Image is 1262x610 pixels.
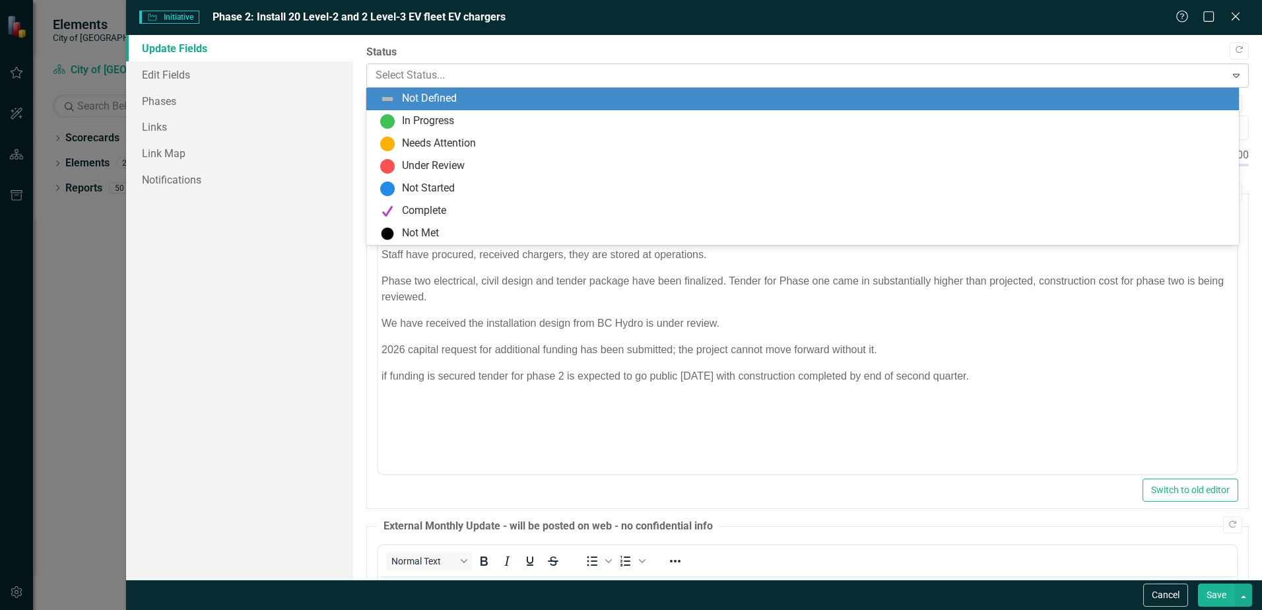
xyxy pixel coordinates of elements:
div: In Progress [402,114,454,129]
img: Not Defined [380,91,395,107]
img: Needs Attention [380,136,395,152]
button: Italic [496,552,518,570]
p: Chargers have been procured, Tender for phase 2 is expected to go public [DATE] with construction... [3,46,855,61]
label: Status [366,45,1249,60]
div: Under Review [402,158,465,174]
div: Needs Attention [402,136,476,151]
div: Not Met [402,226,439,241]
div: Not Started [402,181,455,196]
p: This project uses federal funding to expand the infrastructure of electric vehicle chargers for m... [3,3,855,35]
button: Underline [519,552,541,570]
a: Notifications [126,166,353,193]
img: Not Met [380,226,395,242]
button: Block Normal Text [386,552,472,570]
button: Cancel [1143,584,1188,607]
button: Save [1198,584,1235,607]
button: Bold [473,552,495,570]
img: In Progress [380,114,395,129]
div: Numbered list [614,552,648,570]
div: Complete [402,203,446,219]
legend: External Monthly Update - will be posted on web - no confidential info [377,519,719,534]
div: Not Defined [402,91,457,106]
span: Initiative [139,11,199,24]
a: Link Map [126,140,353,166]
a: Edit Fields [126,61,353,88]
a: Update Fields [126,35,353,61]
button: Reveal or hide additional toolbar items [664,552,686,570]
a: Links [126,114,353,140]
button: Strikethrough [542,552,564,570]
div: Bullet list [581,552,614,570]
span: Normal Text [391,556,456,566]
iframe: Rich Text Area [378,244,1237,474]
img: Under Review [380,158,395,174]
img: Not Started [380,181,395,197]
img: Complete [380,203,395,219]
span: Phase 2: Install 20 Level-2 and 2 Level-3 EV fleet EV chargers [213,11,506,23]
a: Phases [126,88,353,114]
button: Switch to old editor [1143,479,1238,502]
